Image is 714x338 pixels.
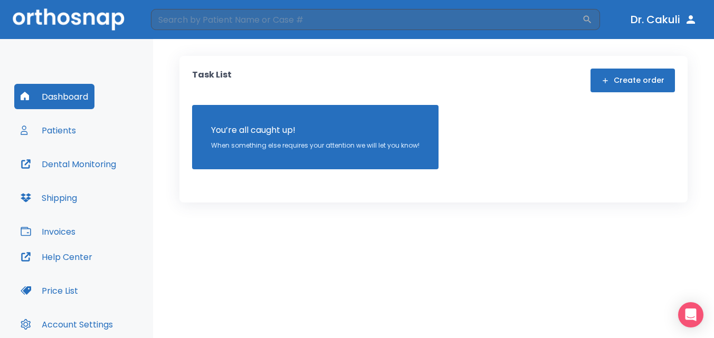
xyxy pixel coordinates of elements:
p: Task List [192,69,232,92]
button: Shipping [14,185,83,210]
button: Create order [591,69,675,92]
img: Orthosnap [13,8,125,30]
button: Invoices [14,219,82,244]
input: Search by Patient Name or Case # [151,9,582,30]
button: Help Center [14,244,99,269]
button: Dashboard [14,84,94,109]
p: You’re all caught up! [211,124,420,137]
button: Patients [14,118,82,143]
button: Account Settings [14,312,119,337]
button: Dental Monitoring [14,151,122,177]
p: When something else requires your attention we will let you know! [211,141,420,150]
button: Dr. Cakuli [626,10,701,29]
button: Price List [14,278,84,303]
div: Open Intercom Messenger [678,302,703,327]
